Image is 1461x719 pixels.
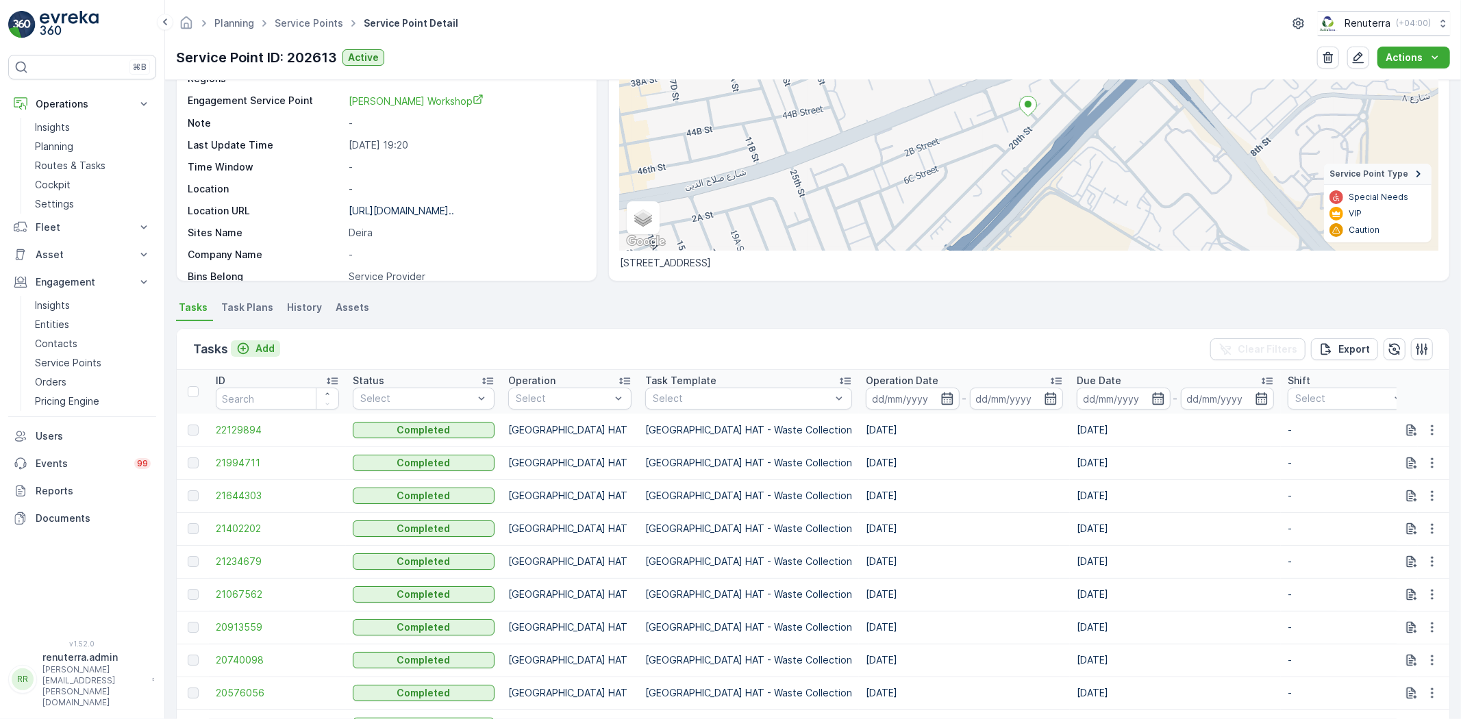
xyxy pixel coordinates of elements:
[645,489,852,503] p: [GEOGRAPHIC_DATA] HAT - Waste Collection
[287,301,322,314] span: History
[353,586,495,603] button: Completed
[29,194,156,214] a: Settings
[1324,164,1432,185] summary: Service Point Type
[349,138,582,152] p: [DATE] 19:20
[645,588,852,601] p: [GEOGRAPHIC_DATA] HAT - Waste Collection
[623,233,669,251] a: Open this area in Google Maps (opens a new window)
[8,477,156,505] a: Reports
[859,479,1070,512] td: [DATE]
[188,622,199,633] div: Toggle Row Selected
[221,301,273,314] span: Task Plans
[188,94,343,108] p: Engagement Service Point
[349,270,582,283] p: Service Provider
[859,545,1070,578] td: [DATE]
[508,686,632,700] p: [GEOGRAPHIC_DATA] HAT
[29,156,156,175] a: Routes & Tasks
[255,342,275,355] p: Add
[29,353,156,373] a: Service Points
[176,47,337,68] p: Service Point ID: 202613
[353,685,495,701] button: Completed
[29,137,156,156] a: Planning
[29,392,156,411] a: Pricing Engine
[1349,225,1379,236] p: Caution
[397,653,451,667] p: Completed
[275,17,343,29] a: Service Points
[36,220,129,234] p: Fleet
[1070,446,1281,479] td: [DATE]
[188,182,343,196] p: Location
[214,17,254,29] a: Planning
[361,16,461,30] span: Service Point Detail
[1345,16,1390,30] p: Renuterra
[653,392,831,405] p: Select
[188,204,343,218] p: Location URL
[1386,51,1423,64] p: Actions
[859,644,1070,677] td: [DATE]
[1288,620,1411,634] p: -
[193,340,228,359] p: Tasks
[397,620,451,634] p: Completed
[188,226,343,240] p: Sites Name
[1173,390,1178,407] p: -
[866,388,960,409] input: dd/mm/yyyy
[216,620,339,634] span: 20913559
[8,214,156,241] button: Fleet
[188,270,343,283] p: Bins Belong
[1288,555,1411,568] p: -
[628,203,658,233] a: Layers
[962,390,967,407] p: -
[36,512,151,525] p: Documents
[8,450,156,477] a: Events99
[349,95,484,107] span: [PERSON_NAME] Workshop
[1288,374,1310,388] p: Shift
[360,392,473,405] p: Select
[620,256,1438,270] p: [STREET_ADDRESS]
[216,388,339,409] input: Search
[36,275,129,289] p: Engagement
[349,116,582,130] p: -
[29,373,156,392] a: Orders
[8,90,156,118] button: Operations
[216,653,339,667] a: 20740098
[353,652,495,668] button: Completed
[1396,18,1431,29] p: ( +04:00 )
[1070,479,1281,512] td: [DATE]
[859,611,1070,644] td: [DATE]
[349,248,582,262] p: -
[508,423,632,437] p: [GEOGRAPHIC_DATA] HAT
[508,489,632,503] p: [GEOGRAPHIC_DATA] HAT
[188,523,199,534] div: Toggle Row Selected
[1318,11,1450,36] button: Renuterra(+04:00)
[216,489,339,503] span: 21644303
[353,520,495,537] button: Completed
[508,555,632,568] p: [GEOGRAPHIC_DATA] HAT
[1349,208,1362,219] p: VIP
[35,356,101,370] p: Service Points
[353,619,495,635] button: Completed
[397,522,451,535] p: Completed
[216,588,339,601] a: 21067562
[1210,338,1306,360] button: Clear Filters
[1070,644,1281,677] td: [DATE]
[859,677,1070,709] td: [DATE]
[645,522,852,535] p: [GEOGRAPHIC_DATA] HAT - Waste Collection
[216,374,225,388] p: ID
[35,197,74,211] p: Settings
[29,175,156,194] a: Cockpit
[188,556,199,567] div: Toggle Row Selected
[342,49,384,66] button: Active
[42,651,145,664] p: renuterra.admin
[35,337,77,351] p: Contacts
[1318,16,1339,31] img: Screenshot_2024-07-26_at_13.33.01.png
[508,653,632,667] p: [GEOGRAPHIC_DATA] HAT
[645,423,852,437] p: [GEOGRAPHIC_DATA] HAT - Waste Collection
[8,505,156,532] a: Documents
[216,555,339,568] a: 21234679
[188,160,343,174] p: Time Window
[1349,192,1408,203] p: Special Needs
[36,248,129,262] p: Asset
[508,620,632,634] p: [GEOGRAPHIC_DATA] HAT
[188,248,343,262] p: Company Name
